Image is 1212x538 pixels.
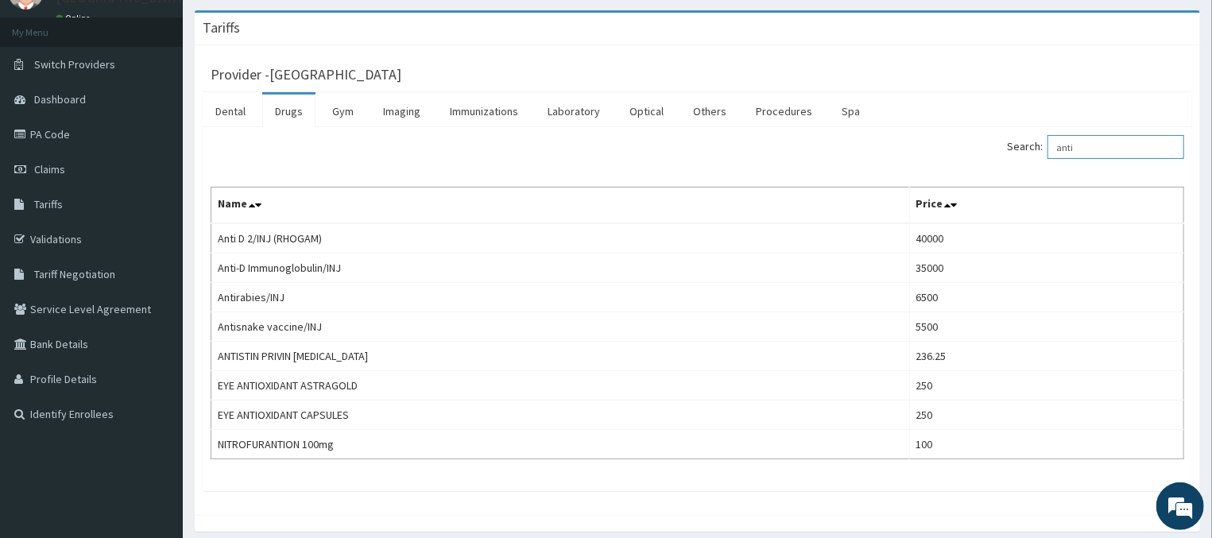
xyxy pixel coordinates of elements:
[211,401,910,430] td: EYE ANTIOXIDANT CAPSULES
[34,92,86,106] span: Dashboard
[83,89,267,110] div: Chat with us now
[319,95,366,128] a: Gym
[211,371,910,401] td: EYE ANTIOXIDANT ASTRAGOLD
[437,95,531,128] a: Immunizations
[92,165,219,326] span: We're online!
[743,95,825,128] a: Procedures
[909,254,1183,283] td: 35000
[203,21,240,35] h3: Tariffs
[56,13,94,24] a: Online
[34,197,63,211] span: Tariffs
[909,312,1183,342] td: 5500
[34,162,65,176] span: Claims
[211,430,910,459] td: NITROFURANTION 100mg
[909,283,1183,312] td: 6500
[370,95,433,128] a: Imaging
[211,223,910,254] td: Anti D 2/INJ (RHOGAM)
[680,95,739,128] a: Others
[8,364,303,420] textarea: Type your message and hit 'Enter'
[34,57,115,72] span: Switch Providers
[909,371,1183,401] td: 250
[211,312,910,342] td: Antisnake vaccine/INJ
[535,95,613,128] a: Laboratory
[211,342,910,371] td: ANTISTIN PRIVIN [MEDICAL_DATA]
[909,401,1183,430] td: 250
[211,68,401,82] h3: Provider - [GEOGRAPHIC_DATA]
[909,342,1183,371] td: 236.25
[211,254,910,283] td: Anti-D Immunoglobulin/INJ
[211,283,910,312] td: Antirabies/INJ
[909,188,1183,224] th: Price
[1047,135,1184,159] input: Search:
[34,267,115,281] span: Tariff Negotiation
[829,95,873,128] a: Spa
[203,95,258,128] a: Dental
[211,188,910,224] th: Name
[261,8,299,46] div: Minimize live chat window
[909,430,1183,459] td: 100
[29,79,64,119] img: d_794563401_company_1708531726252_794563401
[262,95,316,128] a: Drugs
[617,95,676,128] a: Optical
[1007,135,1184,159] label: Search:
[909,223,1183,254] td: 40000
